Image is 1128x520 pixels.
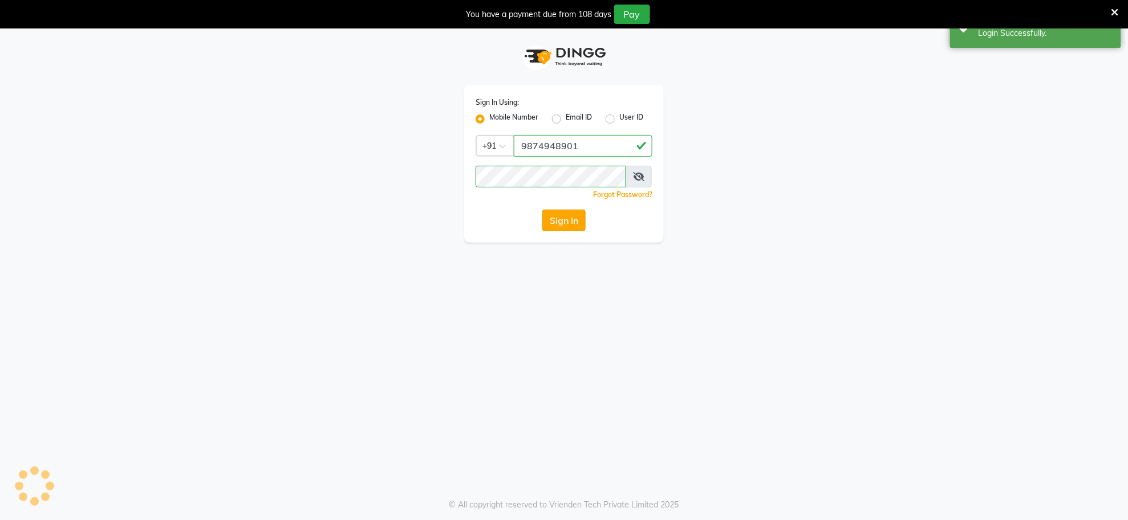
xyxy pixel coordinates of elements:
div: You have a payment due from 108 days [466,9,612,21]
a: Forgot Password? [593,190,652,199]
button: Pay [614,5,650,24]
label: User ID [619,112,643,126]
input: Username [514,135,652,157]
input: Username [476,166,626,187]
label: Sign In Using: [476,97,519,108]
img: logo1.svg [518,40,610,73]
label: Email ID [566,112,592,126]
button: Sign In [542,210,586,231]
label: Mobile Number [489,112,538,126]
div: Login Successfully. [979,27,1113,39]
